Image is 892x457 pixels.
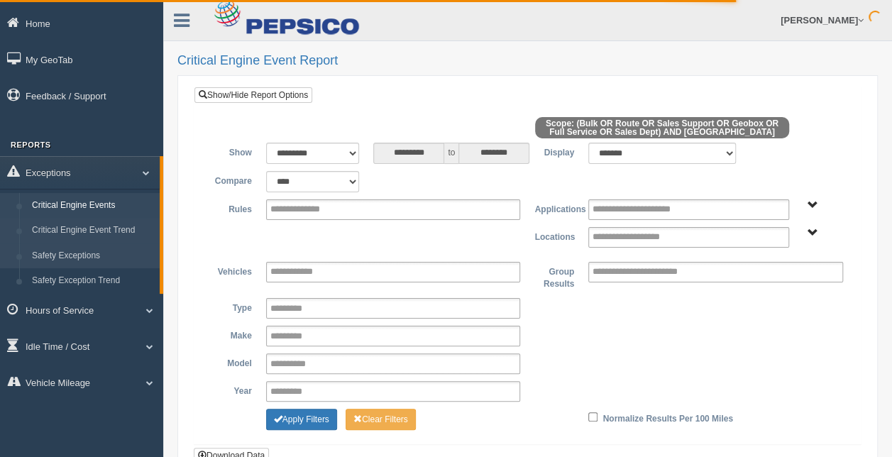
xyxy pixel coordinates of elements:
label: Model [205,353,259,370]
label: Make [205,326,259,343]
a: Show/Hide Report Options [194,87,312,103]
label: Compare [205,171,259,188]
a: Safety Exceptions [26,243,160,269]
a: Safety Exception Trend [26,268,160,294]
label: Show [205,143,259,160]
label: Type [205,298,259,315]
a: Critical Engine Events [26,193,160,219]
label: Normalize Results Per 100 Miles [602,409,732,426]
button: Change Filter Options [266,409,337,430]
span: Scope: (Bulk OR Route OR Sales Support OR Geobox OR Full Service OR Sales Dept) AND [GEOGRAPHIC_D... [535,117,790,138]
h2: Critical Engine Event Report [177,54,878,68]
label: Rules [205,199,259,216]
label: Year [205,381,259,398]
a: Critical Engine Event Trend [26,218,160,243]
label: Vehicles [205,262,259,279]
button: Change Filter Options [346,409,416,430]
label: Applications [527,199,581,216]
span: to [444,143,458,164]
label: Locations [528,227,582,244]
label: Display [527,143,581,160]
label: Group Results [527,262,581,291]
